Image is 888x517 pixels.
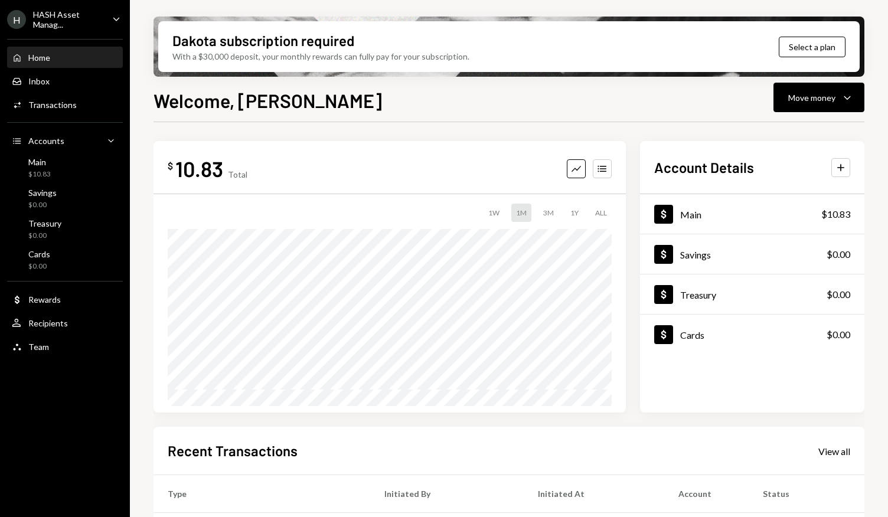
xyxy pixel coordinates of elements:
[7,184,123,212] a: Savings$0.00
[28,249,50,259] div: Cards
[7,336,123,357] a: Team
[821,207,850,221] div: $10.83
[370,475,524,513] th: Initiated By
[680,249,711,260] div: Savings
[827,247,850,261] div: $0.00
[818,446,850,457] div: View all
[28,261,50,271] div: $0.00
[28,318,68,328] div: Recipients
[228,169,247,179] div: Total
[524,475,664,513] th: Initiated At
[7,70,123,91] a: Inbox
[788,91,835,104] div: Move money
[654,158,754,177] h2: Account Details
[28,295,61,305] div: Rewards
[773,83,864,112] button: Move money
[640,315,864,354] a: Cards$0.00
[827,328,850,342] div: $0.00
[818,444,850,457] a: View all
[749,475,864,513] th: Status
[640,274,864,314] a: Treasury$0.00
[172,50,469,63] div: With a $30,000 deposit, your monthly rewards can fully pay for your subscription.
[7,246,123,274] a: Cards$0.00
[7,10,26,29] div: H
[640,194,864,234] a: Main$10.83
[484,204,504,222] div: 1W
[7,312,123,333] a: Recipients
[28,76,50,86] div: Inbox
[538,204,559,222] div: 3M
[154,89,382,112] h1: Welcome, [PERSON_NAME]
[7,153,123,182] a: Main$10.83
[28,136,64,146] div: Accounts
[7,47,123,68] a: Home
[33,9,103,30] div: HASH Asset Manag...
[28,200,57,210] div: $0.00
[7,130,123,151] a: Accounts
[511,204,531,222] div: 1M
[779,37,845,57] button: Select a plan
[172,31,354,50] div: Dakota subscription required
[680,289,716,300] div: Treasury
[566,204,583,222] div: 1Y
[154,475,370,513] th: Type
[28,188,57,198] div: Savings
[28,231,61,241] div: $0.00
[28,342,49,352] div: Team
[28,100,77,110] div: Transactions
[640,234,864,274] a: Savings$0.00
[7,94,123,115] a: Transactions
[28,169,51,179] div: $10.83
[168,441,298,460] h2: Recent Transactions
[664,475,749,513] th: Account
[680,329,704,341] div: Cards
[7,289,123,310] a: Rewards
[7,215,123,243] a: Treasury$0.00
[28,53,50,63] div: Home
[168,160,173,172] div: $
[680,209,701,220] div: Main
[28,157,51,167] div: Main
[175,155,223,182] div: 10.83
[827,287,850,302] div: $0.00
[590,204,612,222] div: ALL
[28,218,61,228] div: Treasury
